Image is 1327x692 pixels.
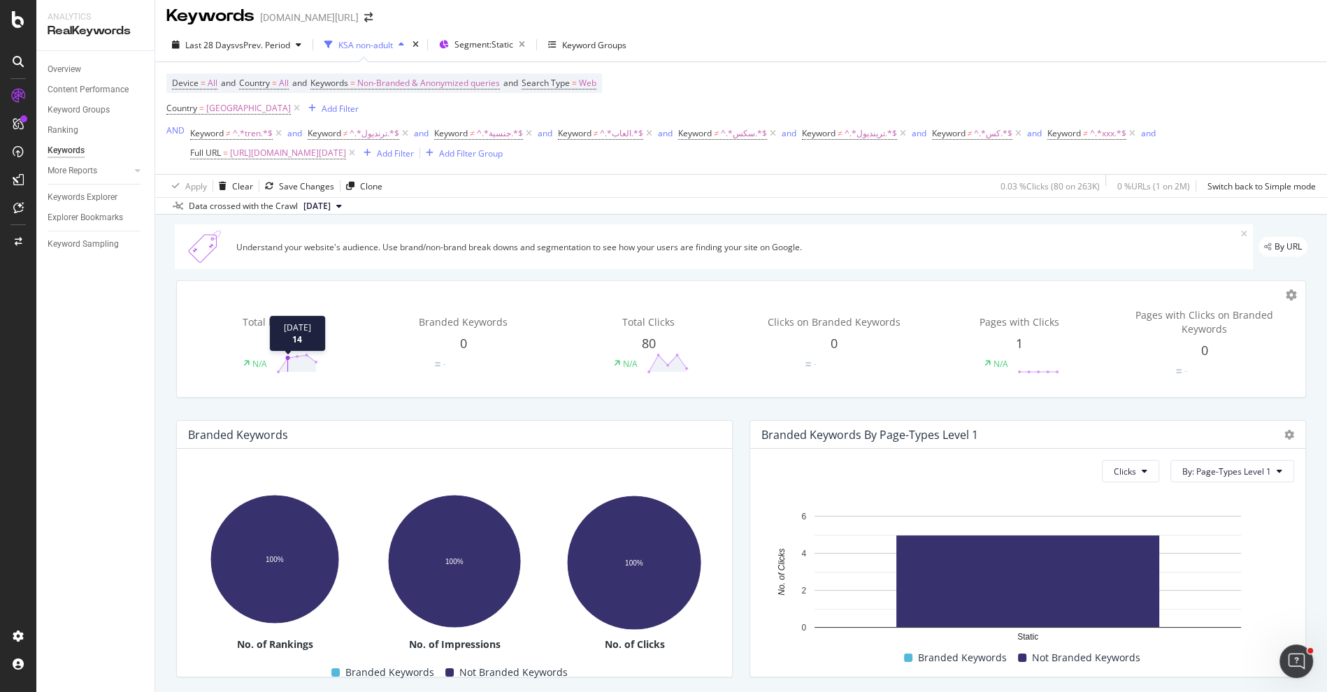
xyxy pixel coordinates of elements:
[287,127,302,140] button: and
[48,62,145,77] a: Overview
[543,34,632,56] button: Keyword Groups
[801,586,806,596] text: 2
[461,353,503,374] svg: 0
[48,62,81,77] div: Overview
[1102,460,1159,482] button: Clicks
[223,147,228,159] span: =
[48,164,97,178] div: More Reports
[1117,180,1190,192] div: 0 % URLs ( 1 on 2M )
[357,73,500,93] span: Non-Branded & Anonymized queries
[166,4,254,28] div: Keywords
[1202,175,1316,197] button: Switch back to Simple mode
[838,127,842,139] span: ≠
[912,127,926,140] button: and
[350,124,399,143] span: ^.*ترنديول.*$
[260,10,359,24] div: [DOMAIN_NAME][URL]
[622,315,675,329] span: Total Clicks
[782,127,796,139] div: and
[1017,633,1038,642] text: Static
[801,549,806,558] text: 4
[308,127,341,139] span: Keyword
[166,124,185,136] div: AND
[188,428,288,442] div: Branded Keywords
[831,335,838,352] span: 0
[48,164,131,178] a: More Reports
[48,103,145,117] a: Keyword Groups
[232,180,253,192] div: Clear
[433,34,531,56] button: Segment:Static
[319,34,410,56] button: KSA non-adult
[292,77,307,89] span: and
[434,127,468,139] span: Keyword
[1184,365,1187,377] div: -
[206,99,291,118] span: [GEOGRAPHIC_DATA]
[166,175,207,197] button: Apply
[236,241,1241,253] div: Understand your website's audience. Use brand/non-brand break downs and segmentation to see how y...
[340,175,382,197] button: Clone
[625,558,643,566] text: 100%
[48,190,117,205] div: Keywords Explorer
[364,13,373,22] div: arrow-right-arrow-left
[420,145,503,161] button: Add Filter Group
[419,315,508,329] span: Branded Keywords
[439,147,503,159] div: Add Filter Group
[368,488,542,635] svg: A chart.
[226,127,231,139] span: ≠
[435,362,440,366] img: Equal
[1016,335,1023,352] span: 1
[243,315,314,329] span: Total Keywords
[678,127,712,139] span: Keyword
[188,488,362,630] div: A chart.
[658,127,673,140] button: and
[266,555,284,563] text: 100%
[1027,127,1042,140] button: and
[190,127,224,139] span: Keyword
[213,175,253,197] button: Clear
[271,335,285,352] span: 42
[166,124,185,137] button: AND
[1258,237,1307,257] div: legacy label
[287,127,302,139] div: and
[968,127,973,139] span: ≠
[48,123,78,138] div: Ranking
[814,358,817,370] div: -
[279,180,334,192] div: Save Changes
[912,127,926,139] div: and
[230,143,346,163] span: [URL][DOMAIN_NAME][DATE]
[761,509,1295,649] svg: A chart.
[477,124,523,143] span: ^.*جنسية.*$
[538,127,552,140] button: and
[188,637,362,651] div: No. of Rankings
[190,147,221,159] span: Full URL
[345,664,434,681] span: Branded Keywords
[547,488,722,637] div: A chart.
[1203,360,1244,381] svg: 0
[48,190,145,205] a: Keywords Explorer
[259,175,334,197] button: Save Changes
[918,649,1007,666] span: Branded Keywords
[48,11,143,23] div: Analytics
[350,77,355,89] span: =
[48,82,145,97] a: Content Performance
[235,39,290,51] span: vs Prev. Period
[201,77,206,89] span: =
[338,39,393,51] div: KSA non-adult
[1182,466,1271,477] span: By: Page-Types Level 1
[180,230,231,264] img: Xn5yXbTLC6GvtKIoinKAiP4Hm0QJ922KvQwAAAAASUVORK5CYII=
[547,637,722,651] div: No. of Clicks
[377,147,414,159] div: Add Filter
[1201,342,1208,359] span: 0
[199,102,204,114] span: =
[1176,369,1182,373] img: Equal
[272,77,277,89] span: =
[994,358,1008,370] div: N/A
[48,237,119,252] div: Keyword Sampling
[48,123,145,138] a: Ranking
[782,127,796,140] button: and
[845,124,897,143] span: ^.*ترينديول.*$
[777,549,787,596] text: No. of Clicks
[761,428,978,442] div: Branded Keywords By Page-Types Level 1
[189,200,298,212] div: Data crossed with the Crawl
[166,102,197,114] span: Country
[185,180,207,192] div: Apply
